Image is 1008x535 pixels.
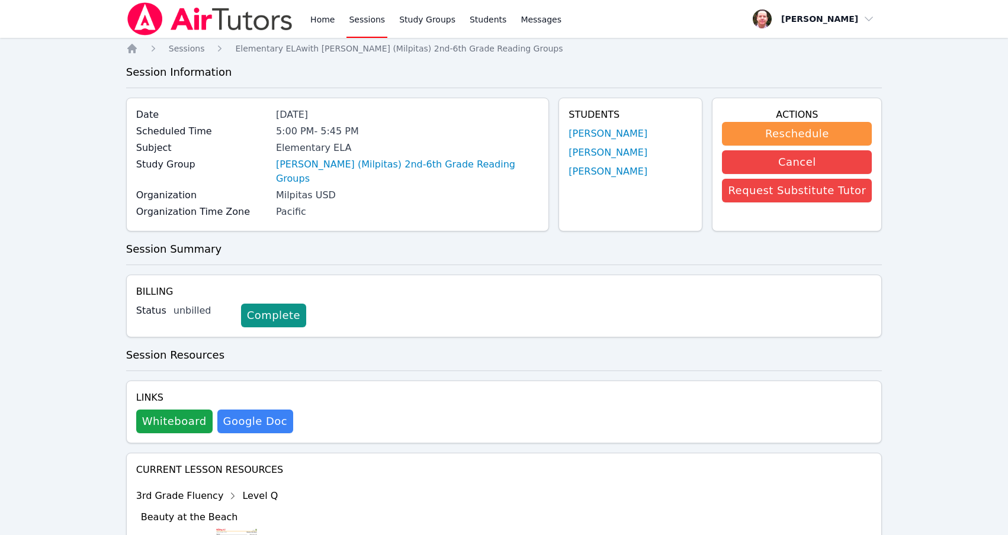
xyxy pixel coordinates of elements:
[569,127,647,141] a: [PERSON_NAME]
[569,108,692,122] h4: Students
[136,391,293,405] h4: Links
[136,205,269,219] label: Organization Time Zone
[722,150,872,174] button: Cancel
[136,285,872,299] h4: Billing
[169,43,205,54] a: Sessions
[136,124,269,138] label: Scheduled Time
[276,141,539,155] div: Elementary ELA
[136,304,166,318] label: Status
[126,2,294,36] img: Air Tutors
[126,64,882,80] h3: Session Information
[276,188,539,202] div: Milpitas USD
[521,14,561,25] span: Messages
[722,179,872,202] button: Request Substitute Tutor
[722,108,872,122] h4: Actions
[136,141,269,155] label: Subject
[235,44,563,53] span: Elementary ELA with [PERSON_NAME] (Milpitas) 2nd-6th Grade Reading Groups
[136,157,269,172] label: Study Group
[136,108,269,122] label: Date
[126,347,882,363] h3: Session Resources
[569,165,647,179] a: [PERSON_NAME]
[722,122,872,146] button: Reschedule
[126,43,882,54] nav: Breadcrumb
[217,410,293,433] a: Google Doc
[136,410,213,433] button: Whiteboard
[141,511,238,523] span: Beauty at the Beach
[169,44,205,53] span: Sessions
[174,304,232,318] div: unbilled
[126,241,882,257] h3: Session Summary
[235,43,563,54] a: Elementary ELAwith [PERSON_NAME] (Milpitas) 2nd-6th Grade Reading Groups
[136,486,409,505] div: 3rd Grade Fluency Level Q
[136,463,872,477] h4: Current Lesson Resources
[276,205,539,219] div: Pacific
[569,146,647,160] a: [PERSON_NAME]
[276,108,539,122] div: [DATE]
[276,124,539,138] div: 5:00 PM - 5:45 PM
[136,188,269,202] label: Organization
[276,157,539,186] a: [PERSON_NAME] (Milpitas) 2nd-6th Grade Reading Groups
[241,304,306,327] a: Complete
